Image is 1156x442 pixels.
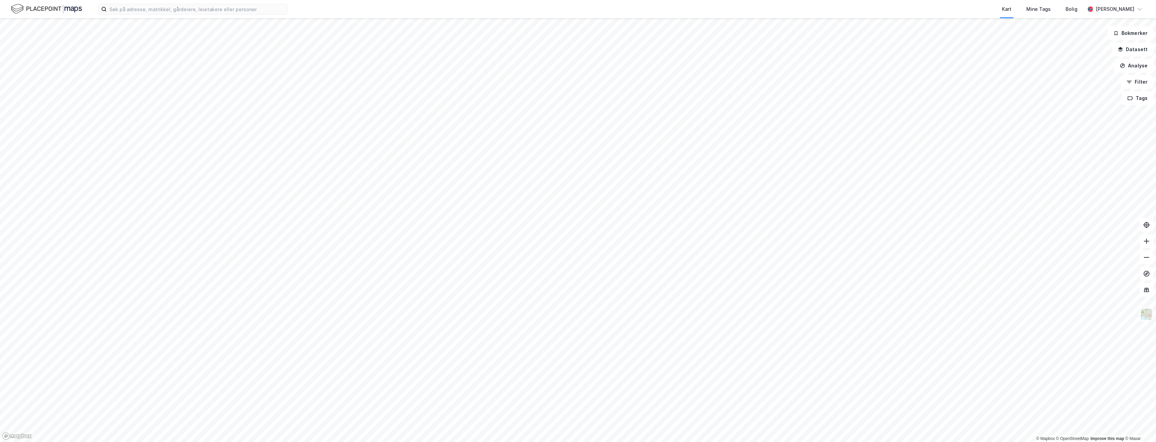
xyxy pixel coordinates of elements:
[1108,26,1153,40] button: Bokmerker
[1002,5,1011,13] div: Kart
[1096,5,1134,13] div: [PERSON_NAME]
[11,3,82,15] img: logo.f888ab2527a4732fd821a326f86c7f29.svg
[1036,436,1055,441] a: Mapbox
[1026,5,1051,13] div: Mine Tags
[1112,43,1153,56] button: Datasett
[2,432,32,440] a: Mapbox homepage
[1121,75,1153,89] button: Filter
[1140,308,1153,321] img: Z
[1056,436,1089,441] a: OpenStreetMap
[107,4,287,14] input: Søk på adresse, matrikkel, gårdeiere, leietakere eller personer
[1122,91,1153,105] button: Tags
[1091,436,1124,441] a: Improve this map
[1114,59,1153,72] button: Analyse
[1122,409,1156,442] iframe: Chat Widget
[1066,5,1077,13] div: Bolig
